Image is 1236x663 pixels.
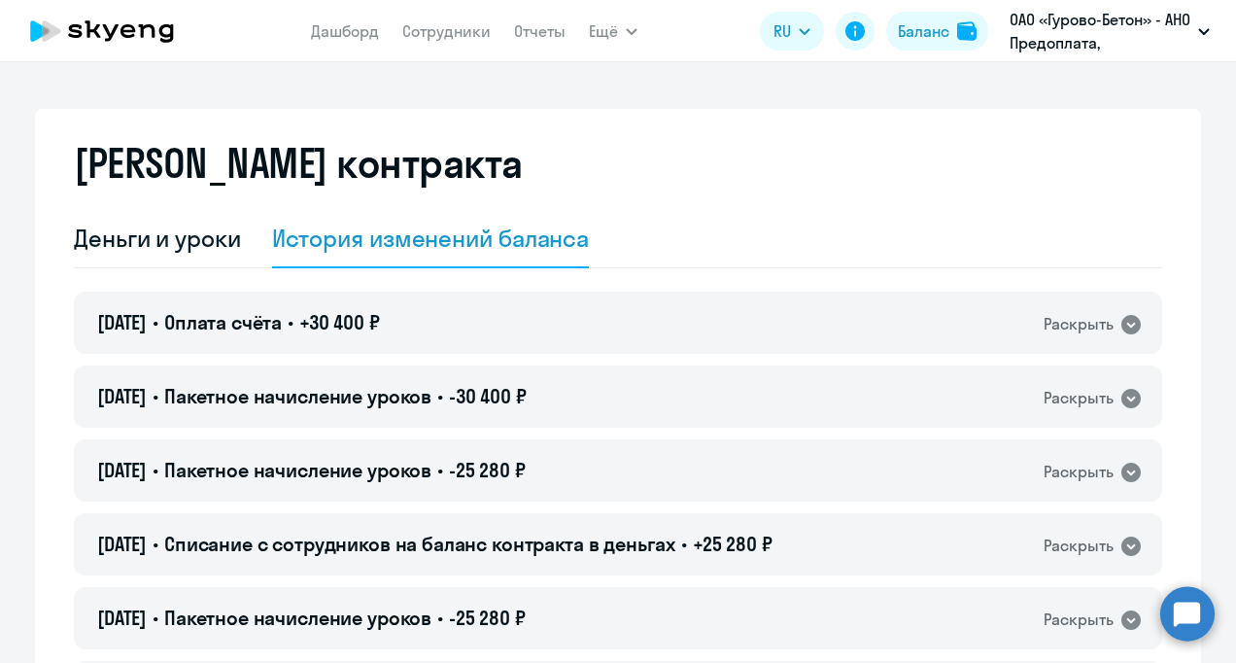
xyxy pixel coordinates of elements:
span: [DATE] [97,384,147,408]
span: [DATE] [97,606,147,630]
div: Раскрыть [1044,386,1114,410]
div: Раскрыть [1044,460,1114,484]
div: История изменений баланса [272,223,590,254]
span: -30 400 ₽ [449,384,527,408]
span: Списание с сотрудников на баланс контракта в деньгах [164,532,675,556]
button: Ещё [589,12,637,51]
span: [DATE] [97,532,147,556]
span: • [153,384,158,408]
span: • [437,384,443,408]
span: • [153,310,158,334]
span: • [153,532,158,556]
button: ОАО «Гурово-Бетон» - АНО Предоплата, ХАЙДЕЛЬБЕРГЦЕМЕНТ РУС, ООО [1000,8,1219,54]
span: RU [773,19,791,43]
a: Отчеты [514,21,566,41]
span: [DATE] [97,458,147,482]
span: [DATE] [97,310,147,334]
span: • [153,458,158,482]
span: Оплата счёта [164,310,282,334]
span: -25 280 ₽ [449,458,526,482]
button: RU [760,12,824,51]
span: • [153,606,158,630]
span: Ещё [589,19,618,43]
span: • [288,310,293,334]
img: balance [957,21,977,41]
p: ОАО «Гурово-Бетон» - АНО Предоплата, ХАЙДЕЛЬБЕРГЦЕМЕНТ РУС, ООО [1010,8,1190,54]
span: Пакетное начисление уроков [164,384,431,408]
span: • [437,458,443,482]
div: Раскрыть [1044,534,1114,558]
div: Деньги и уроки [74,223,241,254]
a: Сотрудники [402,21,491,41]
a: Дашборд [311,21,379,41]
h2: [PERSON_NAME] контракта [74,140,523,187]
div: Раскрыть [1044,608,1114,632]
span: • [681,532,687,556]
button: Балансbalance [886,12,988,51]
span: • [437,606,443,630]
span: +25 280 ₽ [693,532,772,556]
div: Баланс [898,19,949,43]
span: +30 400 ₽ [299,310,380,334]
div: Раскрыть [1044,312,1114,336]
span: -25 280 ₽ [449,606,526,630]
span: Пакетное начисление уроков [164,606,431,630]
span: Пакетное начисление уроков [164,458,431,482]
